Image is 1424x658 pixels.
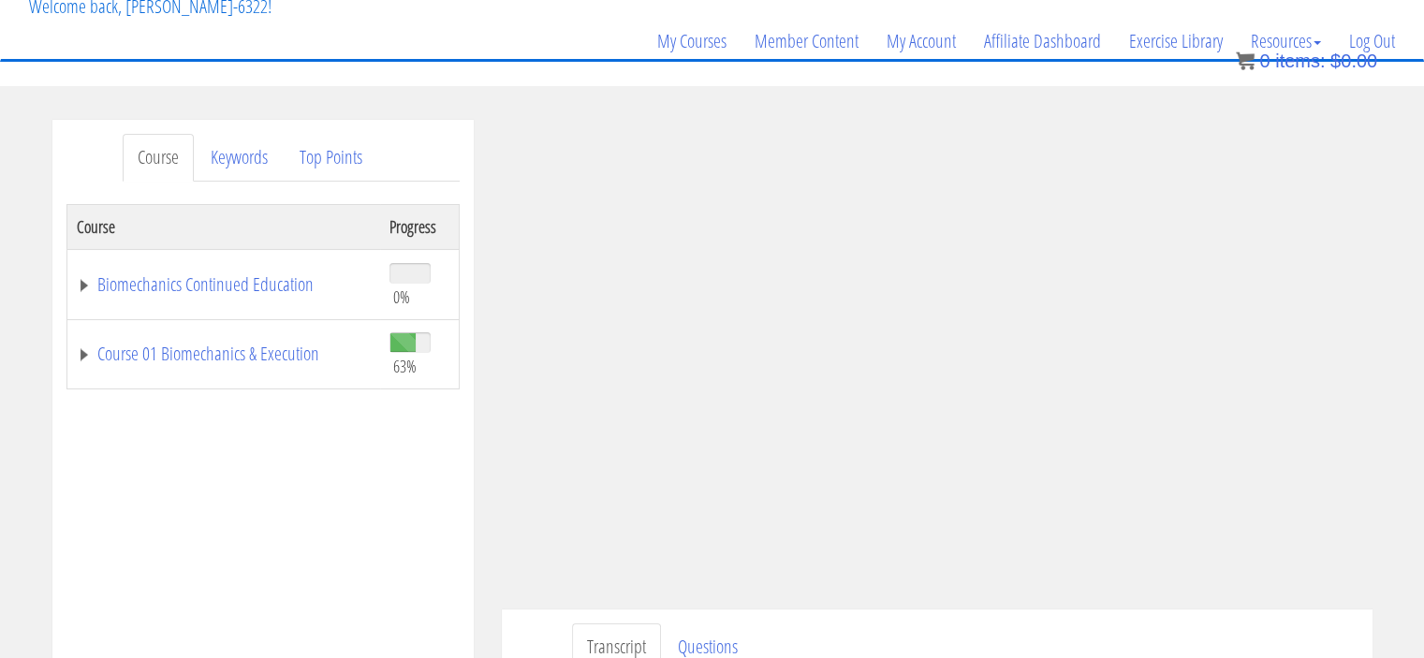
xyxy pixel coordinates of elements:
[77,344,371,363] a: Course 01 Biomechanics & Execution
[1275,51,1325,71] span: items:
[66,204,380,249] th: Course
[77,275,371,294] a: Biomechanics Continued Education
[1330,51,1341,71] span: $
[1330,51,1377,71] bdi: 0.00
[393,356,417,376] span: 63%
[380,204,459,249] th: Progress
[393,286,410,307] span: 0%
[1236,51,1255,70] img: icon11.png
[123,134,194,182] a: Course
[285,134,377,182] a: Top Points
[1236,51,1377,71] a: 0 items: $0.00
[196,134,283,182] a: Keywords
[1259,51,1270,71] span: 0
